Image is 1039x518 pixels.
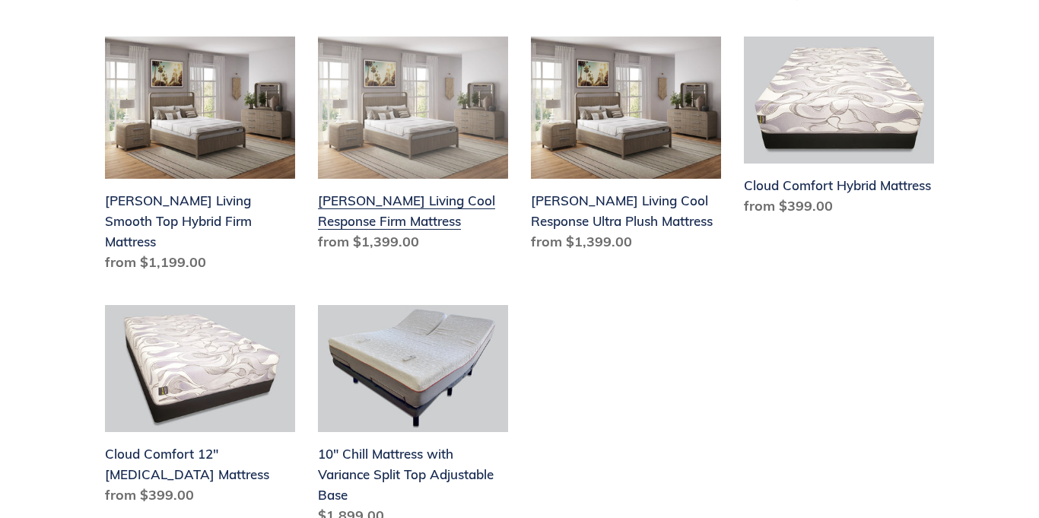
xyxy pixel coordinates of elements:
a: Cloud Comfort 12" Memory Foam Mattress [105,305,295,511]
a: Cloud Comfort Hybrid Mattress [744,37,934,222]
a: Scott Living Cool Response Ultra Plush Mattress [531,37,721,259]
a: Scott Living Smooth Top Hybrid Firm Mattress [105,37,295,279]
a: Scott Living Cool Response Firm Mattress [318,37,508,259]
